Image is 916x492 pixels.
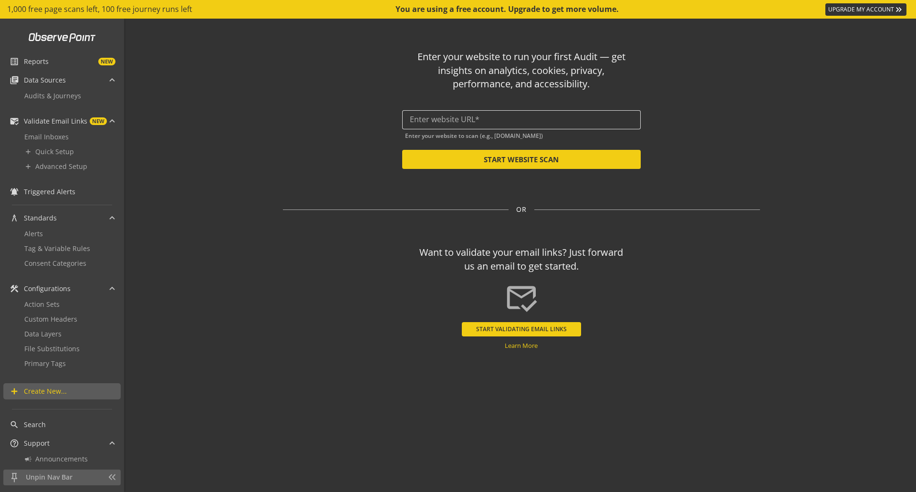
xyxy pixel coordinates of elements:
[24,300,60,309] span: Action Sets
[3,226,120,278] div: Standards
[10,439,19,448] mat-icon: help_outline
[24,57,49,66] span: Reports
[396,4,620,15] div: You are using a free account. Upgrade to get more volume.
[10,284,19,293] mat-icon: construction
[3,113,120,129] mat-expansion-panel-header: Validate Email LinksNEW
[3,129,120,181] div: Validate Email LinksNEW
[24,213,57,223] span: Standards
[3,297,120,378] div: Configurations
[3,88,120,111] div: Data Sources
[24,344,80,353] span: File Substitutions
[35,147,74,156] span: Quick Setup
[3,53,120,70] a: ReportsNEW
[3,435,120,451] mat-expansion-panel-header: Support
[516,205,527,214] span: OR
[24,116,87,126] span: Validate Email Links
[410,115,633,124] input: Enter website URL*
[24,163,32,170] mat-icon: add
[35,454,88,463] span: Announcements
[24,244,90,253] span: Tag & Variable Rules
[35,162,87,171] span: Advanced Setup
[462,322,581,336] button: START VALIDATING EMAIL LINKS
[10,420,19,429] mat-icon: search
[24,439,50,448] span: Support
[24,75,66,85] span: Data Sources
[24,259,86,268] span: Consent Categories
[505,341,538,350] a: Learn More
[3,417,120,433] a: Search
[24,91,81,100] span: Audits & Journeys
[825,3,906,16] a: UPGRADE MY ACCOUNT
[90,117,107,125] span: NEW
[10,213,19,223] mat-icon: architecture
[26,472,103,482] span: Unpin Nav Bar
[505,281,538,314] mat-icon: mark_email_read
[7,4,192,15] span: 1,000 free page scans left, 100 free journey runs left
[24,284,71,293] span: Configurations
[24,148,32,156] mat-icon: add
[24,455,32,463] mat-icon: campaign_outline
[415,246,627,273] div: Want to validate your email links? Just forward us an email to get started.
[415,50,627,91] div: Enter your website to run your first Audit — get insights on analytics, cookies, privacy, perform...
[24,420,46,429] span: Search
[24,187,75,197] span: Triggered Alerts
[405,130,543,139] mat-hint: Enter your website to scan (e.g., [DOMAIN_NAME])
[3,72,120,88] mat-expansion-panel-header: Data Sources
[10,75,19,85] mat-icon: library_books
[98,58,115,65] span: NEW
[3,184,120,200] a: Triggered Alerts
[24,229,43,238] span: Alerts
[10,116,19,126] mat-icon: mark_email_read
[24,387,67,396] span: Create New...
[24,132,69,141] span: Email Inboxes
[3,383,121,399] a: Create New...
[3,281,120,297] mat-expansion-panel-header: Configurations
[402,150,641,169] button: START WEBSITE SCAN
[24,314,77,324] span: Custom Headers
[10,387,19,396] mat-icon: add
[3,210,120,226] mat-expansion-panel-header: Standards
[10,57,19,66] mat-icon: list_alt
[10,187,19,197] mat-icon: notifications_active
[894,5,904,14] mat-icon: keyboard_double_arrow_right
[24,359,66,368] span: Primary Tags
[24,329,62,338] span: Data Layers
